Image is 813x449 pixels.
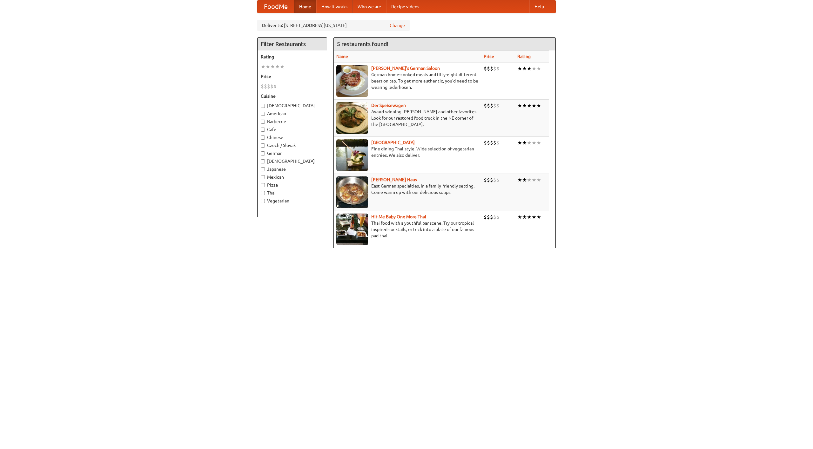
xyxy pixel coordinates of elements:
li: $ [484,102,487,109]
input: Pizza [261,183,265,187]
h5: Rating [261,54,324,60]
li: $ [496,176,500,183]
li: ★ [280,63,285,70]
a: FoodMe [258,0,294,13]
li: $ [273,83,277,90]
li: ★ [522,65,527,72]
li: ★ [275,63,280,70]
li: ★ [527,214,532,221]
li: $ [490,139,493,146]
a: [GEOGRAPHIC_DATA] [371,140,415,145]
label: German [261,150,324,156]
label: [DEMOGRAPHIC_DATA] [261,102,324,109]
li: ★ [517,65,522,72]
li: ★ [522,176,527,183]
div: Deliver to: [STREET_ADDRESS][US_STATE] [257,20,410,31]
img: kohlhaus.jpg [336,176,368,208]
input: Cafe [261,128,265,132]
a: Rating [517,54,531,59]
a: How it works [316,0,353,13]
p: Thai food with a youthful bar scene. Try our tropical inspired cocktails, or tuck into a plate of... [336,220,479,239]
img: babythai.jpg [336,214,368,245]
li: $ [496,214,500,221]
li: ★ [536,214,541,221]
a: Change [390,22,405,29]
label: Japanese [261,166,324,172]
li: ★ [517,102,522,109]
li: $ [493,65,496,72]
a: [PERSON_NAME] Haus [371,177,417,182]
h5: Price [261,73,324,80]
h5: Cuisine [261,93,324,99]
li: $ [484,176,487,183]
h4: Filter Restaurants [258,38,327,50]
li: ★ [527,139,532,146]
li: $ [487,214,490,221]
li: $ [487,139,490,146]
p: East German specialties, in a family-friendly setting. Come warm up with our delicious soups. [336,183,479,195]
a: Der Speisewagen [371,103,406,108]
label: Barbecue [261,118,324,125]
label: Cafe [261,126,324,133]
li: ★ [261,63,265,70]
li: $ [490,102,493,109]
label: Mexican [261,174,324,180]
a: Help [529,0,549,13]
li: ★ [536,65,541,72]
ng-pluralize: 5 restaurants found! [337,41,388,47]
li: ★ [536,102,541,109]
li: ★ [265,63,270,70]
li: ★ [270,63,275,70]
a: Name [336,54,348,59]
li: $ [496,65,500,72]
label: Thai [261,190,324,196]
li: ★ [536,139,541,146]
label: [DEMOGRAPHIC_DATA] [261,158,324,164]
li: ★ [532,102,536,109]
input: Vegetarian [261,199,265,203]
li: ★ [522,139,527,146]
li: $ [493,214,496,221]
li: ★ [517,214,522,221]
li: $ [487,102,490,109]
label: Czech / Slovak [261,142,324,149]
li: ★ [527,176,532,183]
a: Home [294,0,316,13]
li: ★ [532,65,536,72]
li: $ [496,139,500,146]
input: Barbecue [261,120,265,124]
li: $ [270,83,273,90]
a: Price [484,54,494,59]
label: Vegetarian [261,198,324,204]
input: Czech / Slovak [261,143,265,148]
input: German [261,151,265,155]
li: ★ [522,102,527,109]
li: $ [490,176,493,183]
li: $ [484,65,487,72]
li: ★ [532,176,536,183]
li: ★ [532,139,536,146]
li: $ [490,214,493,221]
p: Award-winning [PERSON_NAME] and other favorites. Look for our restored food truck in the NE corne... [336,109,479,128]
img: esthers.jpg [336,65,368,97]
a: Hit Me Baby One More Thai [371,214,426,219]
li: ★ [527,65,532,72]
li: $ [490,65,493,72]
li: ★ [532,214,536,221]
input: Mexican [261,175,265,179]
input: Chinese [261,135,265,140]
a: Recipe videos [386,0,424,13]
a: [PERSON_NAME]'s German Saloon [371,66,440,71]
li: $ [484,214,487,221]
li: $ [261,83,264,90]
li: $ [264,83,267,90]
img: satay.jpg [336,139,368,171]
li: $ [493,102,496,109]
label: American [261,110,324,117]
li: $ [267,83,270,90]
